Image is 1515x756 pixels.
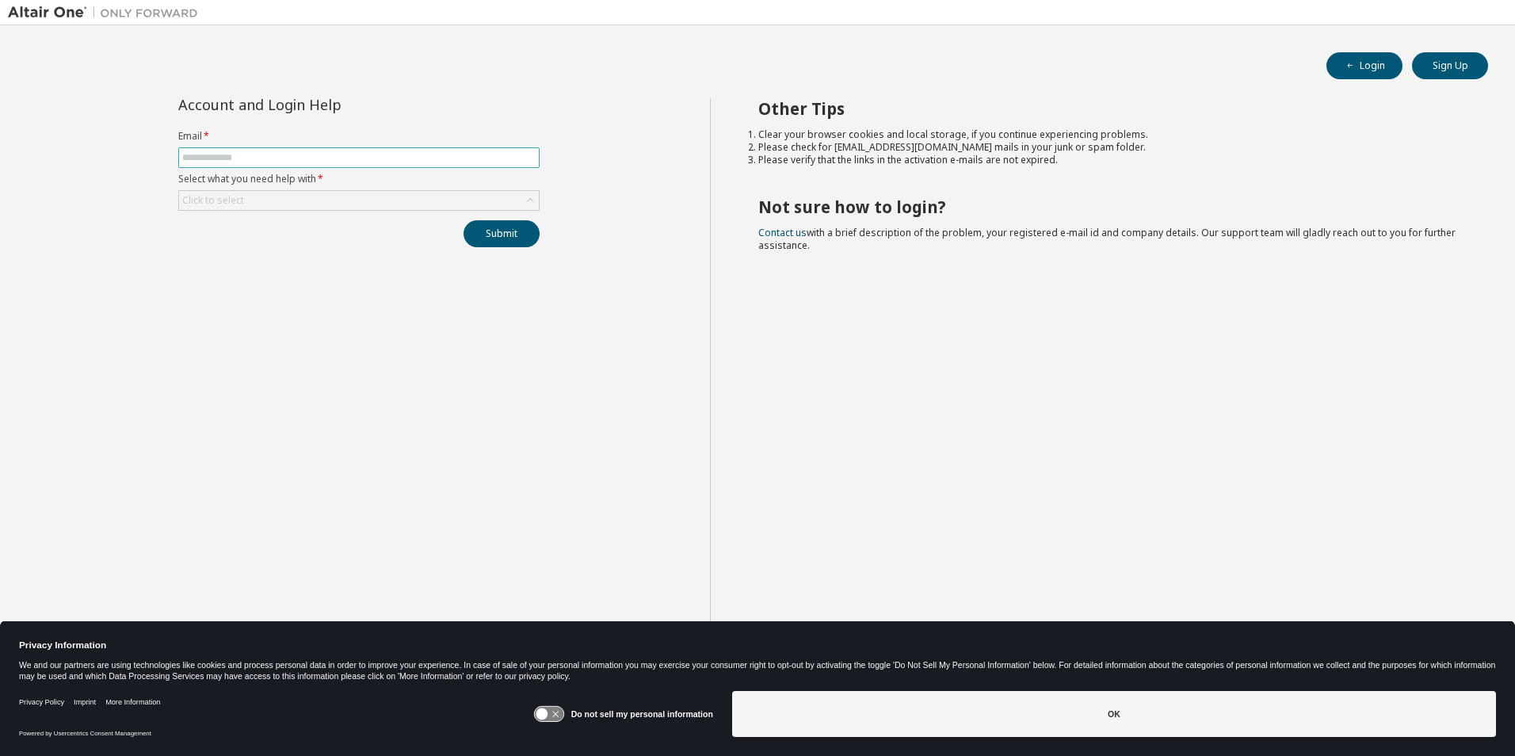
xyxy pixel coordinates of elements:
h2: Not sure how to login? [758,197,1460,217]
div: Account and Login Help [178,98,467,111]
div: Click to select [179,191,539,210]
li: Please verify that the links in the activation e-mails are not expired. [758,154,1460,166]
div: Click to select [182,194,244,207]
li: Please check for [EMAIL_ADDRESS][DOMAIN_NAME] mails in your junk or spam folder. [758,141,1460,154]
a: Contact us [758,226,807,239]
span: with a brief description of the problem, your registered e-mail id and company details. Our suppo... [758,226,1456,252]
li: Clear your browser cookies and local storage, if you continue experiencing problems. [758,128,1460,141]
button: Submit [464,220,540,247]
label: Select what you need help with [178,173,540,185]
label: Email [178,130,540,143]
h2: Other Tips [758,98,1460,119]
img: Altair One [8,5,206,21]
button: Login [1326,52,1402,79]
button: Sign Up [1412,52,1488,79]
